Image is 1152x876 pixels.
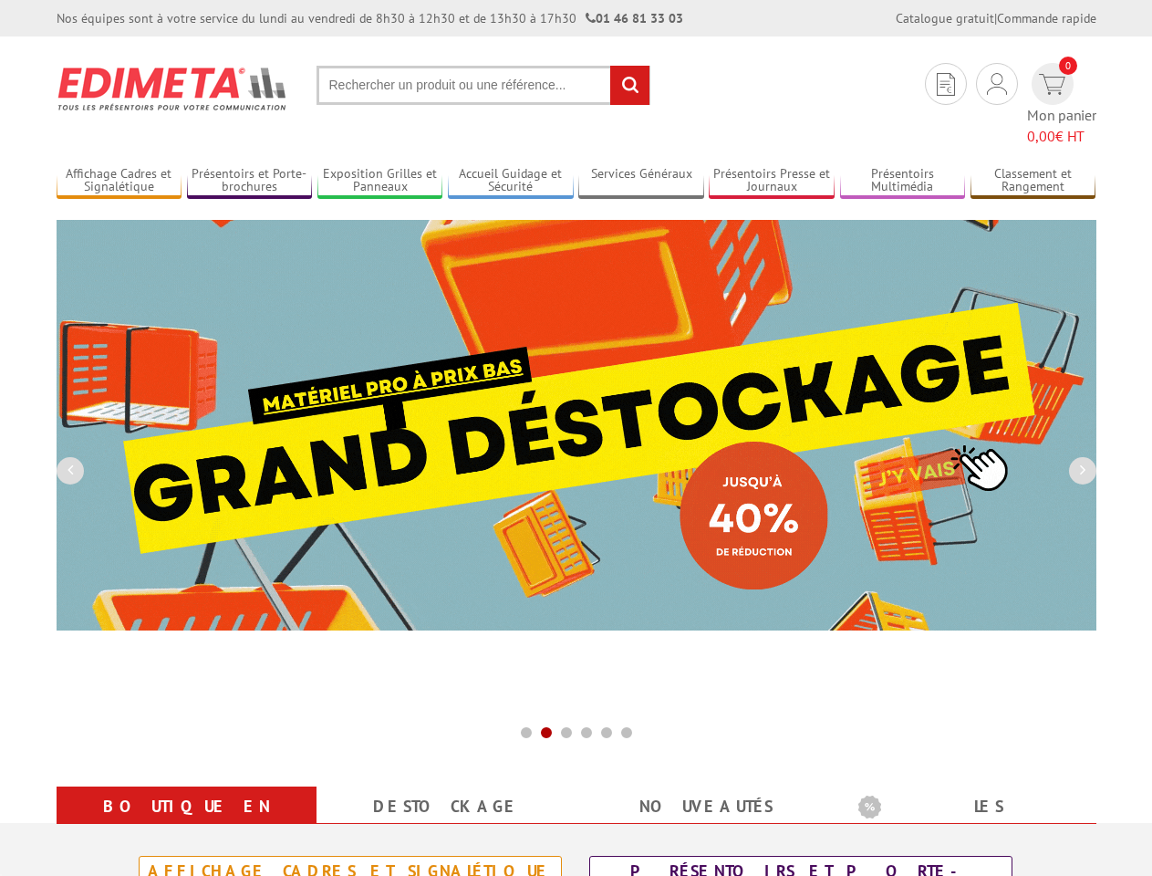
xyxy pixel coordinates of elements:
[78,790,295,856] a: Boutique en ligne
[57,9,683,27] div: Nos équipes sont à votre service du lundi au vendredi de 8h30 à 12h30 et de 13h30 à 17h30
[858,790,1074,856] a: Les promotions
[57,55,289,122] img: Présentoir, panneau, stand - Edimeta - PLV, affichage, mobilier bureau, entreprise
[1027,105,1096,147] span: Mon panier
[896,9,1096,27] div: |
[1027,63,1096,147] a: devis rapide 0 Mon panier 0,00€ HT
[987,73,1007,95] img: devis rapide
[586,10,683,26] strong: 01 46 81 33 03
[578,166,704,196] a: Services Généraux
[57,166,182,196] a: Affichage Cadres et Signalétique
[317,166,443,196] a: Exposition Grilles et Panneaux
[937,73,955,96] img: devis rapide
[187,166,313,196] a: Présentoirs et Porte-brochures
[1059,57,1077,75] span: 0
[709,166,835,196] a: Présentoirs Presse et Journaux
[610,66,649,105] input: rechercher
[997,10,1096,26] a: Commande rapide
[598,790,815,823] a: nouveautés
[1027,127,1055,145] span: 0,00
[896,10,994,26] a: Catalogue gratuit
[338,790,555,823] a: Destockage
[448,166,574,196] a: Accueil Guidage et Sécurité
[840,166,966,196] a: Présentoirs Multimédia
[858,790,1086,827] b: Les promotions
[970,166,1096,196] a: Classement et Rangement
[1027,126,1096,147] span: € HT
[1039,74,1065,95] img: devis rapide
[317,66,650,105] input: Rechercher un produit ou une référence...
